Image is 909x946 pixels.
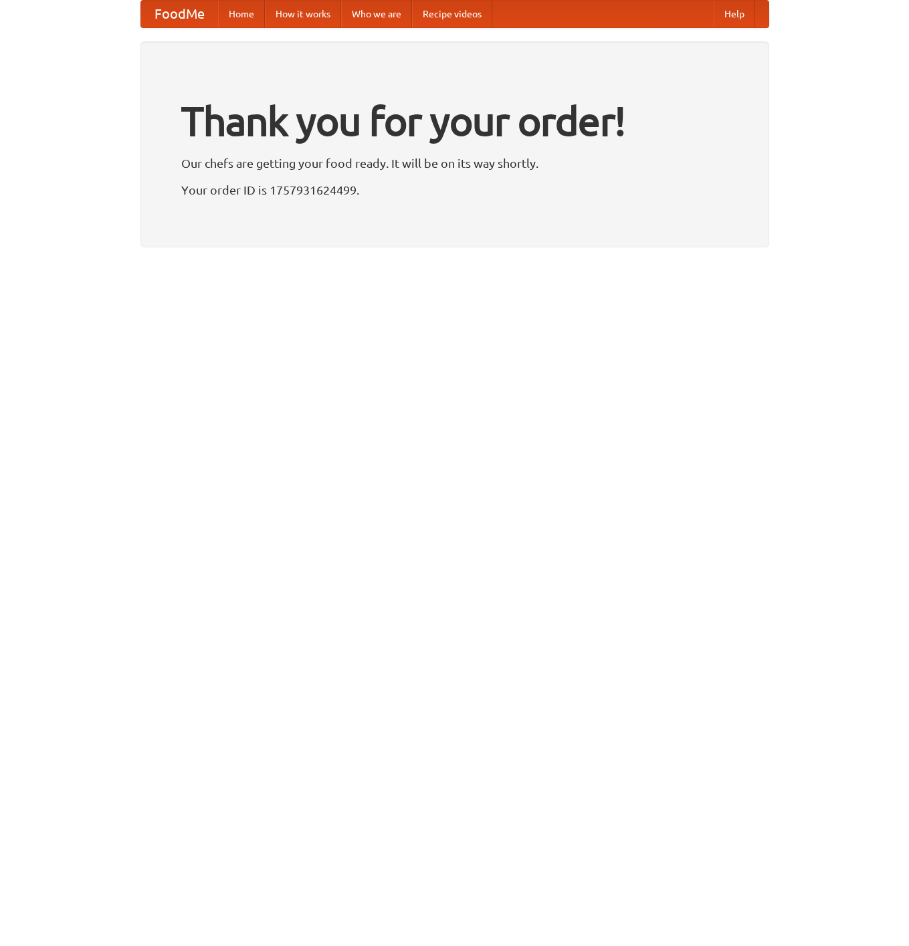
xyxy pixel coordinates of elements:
h1: Thank you for your order! [181,89,728,153]
p: Our chefs are getting your food ready. It will be on its way shortly. [181,153,728,173]
p: Your order ID is 1757931624499. [181,180,728,200]
a: Who we are [341,1,412,27]
a: Home [218,1,265,27]
a: Help [714,1,755,27]
a: How it works [265,1,341,27]
a: Recipe videos [412,1,492,27]
a: FoodMe [141,1,218,27]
